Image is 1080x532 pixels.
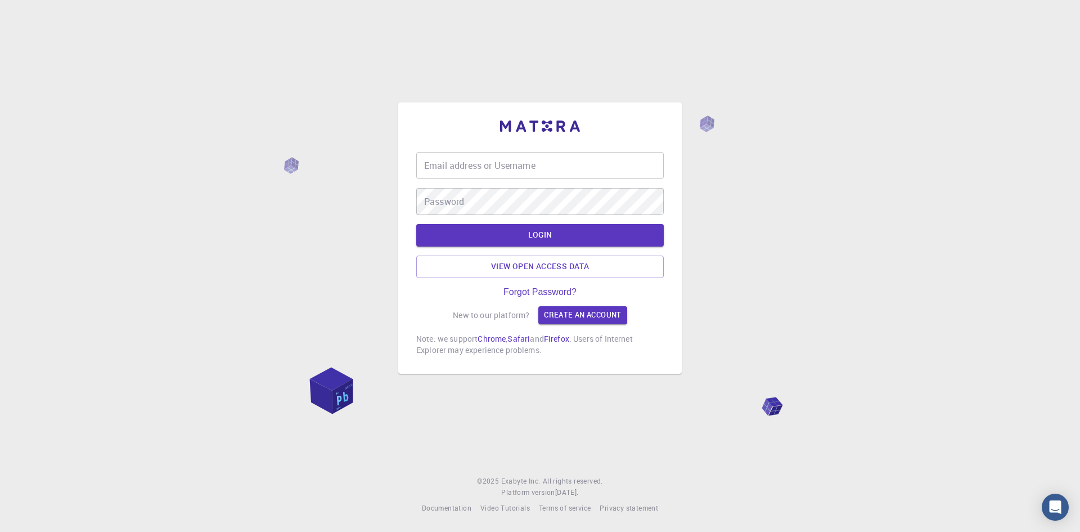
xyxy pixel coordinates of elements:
[422,503,471,512] span: Documentation
[600,503,658,512] span: Privacy statement
[555,488,579,497] span: [DATE] .
[555,487,579,498] a: [DATE].
[416,256,664,278] a: View open access data
[539,503,591,514] a: Terms of service
[507,333,530,344] a: Safari
[453,310,529,321] p: New to our platform?
[477,476,501,487] span: © 2025
[501,487,555,498] span: Platform version
[478,333,506,344] a: Chrome
[543,476,603,487] span: All rights reserved.
[501,476,541,485] span: Exabyte Inc.
[503,287,577,297] a: Forgot Password?
[539,503,591,512] span: Terms of service
[538,306,627,324] a: Create an account
[422,503,471,514] a: Documentation
[416,333,664,356] p: Note: we support , and . Users of Internet Explorer may experience problems.
[600,503,658,514] a: Privacy statement
[501,476,541,487] a: Exabyte Inc.
[480,503,530,514] a: Video Tutorials
[544,333,569,344] a: Firefox
[416,224,664,247] button: LOGIN
[480,503,530,512] span: Video Tutorials
[1042,494,1069,521] div: Open Intercom Messenger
